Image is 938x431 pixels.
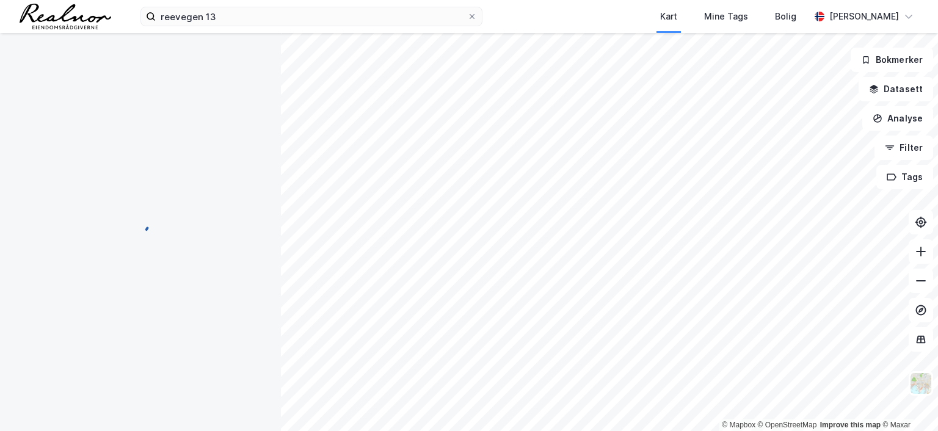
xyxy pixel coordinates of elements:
div: Kontrollprogram for chat [877,372,938,431]
a: Improve this map [820,421,881,429]
div: Kart [660,9,677,24]
img: spinner.a6d8c91a73a9ac5275cf975e30b51cfb.svg [131,215,150,234]
button: Filter [874,136,933,160]
div: Bolig [775,9,796,24]
button: Analyse [862,106,933,131]
iframe: Chat Widget [877,372,938,431]
div: [PERSON_NAME] [829,9,899,24]
img: realnor-logo.934646d98de889bb5806.png [20,4,111,29]
button: Tags [876,165,933,189]
button: Datasett [859,77,933,101]
div: Mine Tags [704,9,748,24]
img: Z [909,372,933,395]
button: Bokmerker [851,48,933,72]
a: OpenStreetMap [758,421,817,429]
a: Mapbox [722,421,755,429]
input: Søk på adresse, matrikkel, gårdeiere, leietakere eller personer [156,7,467,26]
